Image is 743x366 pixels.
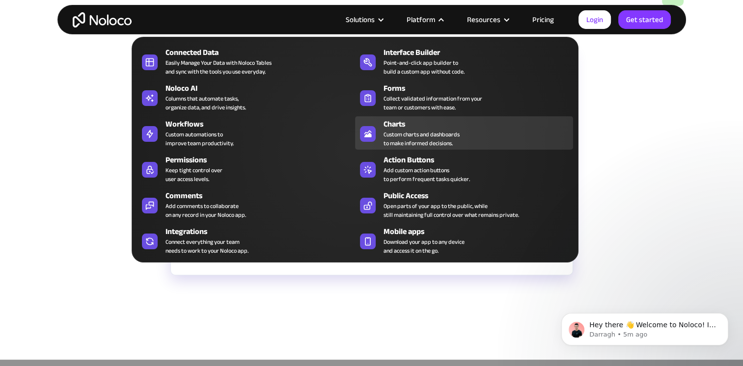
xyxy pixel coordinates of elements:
[467,13,500,26] div: Resources
[384,154,578,166] div: Action Buttons
[165,94,246,112] div: Columns that automate tasks, organize data, and drive insights.
[384,130,460,148] div: Custom charts and dashboards to make informed decisions.
[355,152,573,185] a: Action ButtonsAdd custom action buttonsto perform frequent tasks quicker.
[355,224,573,257] a: Mobile appsDownload your app to any deviceand access it on the go.
[384,237,465,255] span: Download your app to any device and access it on the go.
[165,237,248,255] div: Connect everything your team needs to work to your Noloco app.
[384,94,482,112] div: Collect validated information from your team or customers with ease.
[137,152,355,185] a: PermissionsKeep tight control overuser access levels.
[578,10,611,29] a: Login
[137,80,355,114] a: Noloco AIColumns that automate tasks,organize data, and drive insights.
[355,188,573,221] a: Public AccessOpen parts of your app to the public, whilestill maintaining full control over what ...
[170,305,573,340] p: Discover the power of Noloco, a remarkable no-code tool that's revolutionizing the way businesses...
[165,47,359,58] div: Connected Data
[618,10,671,29] a: Get started
[137,116,355,150] a: WorkflowsCustom automations toimprove team productivity.
[165,82,359,94] div: Noloco AI
[407,13,435,26] div: Platform
[355,116,573,150] a: ChartsCustom charts and dashboardsto make informed decisions.
[73,12,132,27] a: home
[165,226,359,237] div: Integrations
[384,226,578,237] div: Mobile apps
[137,45,355,78] a: Connected DataEasily Manage Your Data with Noloco Tablesand sync with the tools you use everyday.
[547,292,743,361] iframe: Intercom notifications message
[165,202,246,219] div: Add comments to collaborate on any record in your Noloco app.
[384,47,578,58] div: Interface Builder
[346,13,375,26] div: Solutions
[132,23,578,262] nav: Platform
[355,80,573,114] a: FormsCollect validated information from yourteam or customers with ease.
[384,202,519,219] div: Open parts of your app to the public, while still maintaining full control over what remains priv...
[384,82,578,94] div: Forms
[384,190,578,202] div: Public Access
[137,224,355,257] a: IntegrationsConnect everything your teamneeds to work to your Noloco app.
[520,13,566,26] a: Pricing
[165,118,359,130] div: Workflows
[394,13,455,26] div: Platform
[165,190,359,202] div: Comments
[165,130,234,148] div: Custom automations to improve team productivity.
[355,45,573,78] a: Interface BuilderPoint-and-click app builder tobuild a custom app without code.
[333,13,394,26] div: Solutions
[384,58,465,76] div: Point-and-click app builder to build a custom app without code.
[137,188,355,221] a: CommentsAdd comments to collaborateon any record in your Noloco app.
[455,13,520,26] div: Resources
[165,166,222,183] div: Keep tight control over user access levels.
[165,58,272,76] div: Easily Manage Your Data with Noloco Tables and sync with the tools you use everyday.
[384,166,470,183] div: Add custom action buttons to perform frequent tasks quicker.
[384,118,578,130] div: Charts
[165,154,359,166] div: Permissions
